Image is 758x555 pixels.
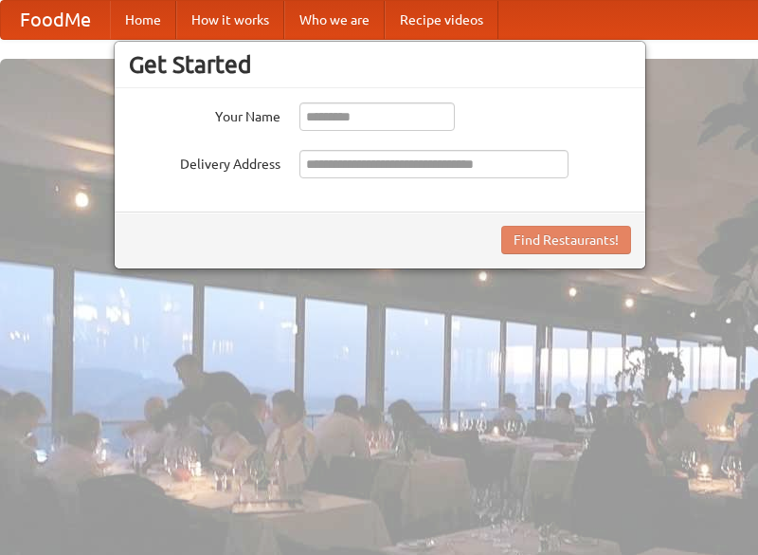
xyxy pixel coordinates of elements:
h3: Get Started [129,50,631,79]
a: Home [110,1,176,39]
button: Find Restaurants! [501,226,631,254]
a: Who we are [284,1,385,39]
label: Delivery Address [129,150,280,174]
label: Your Name [129,102,280,126]
a: How it works [176,1,284,39]
a: FoodMe [1,1,110,39]
a: Recipe videos [385,1,498,39]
